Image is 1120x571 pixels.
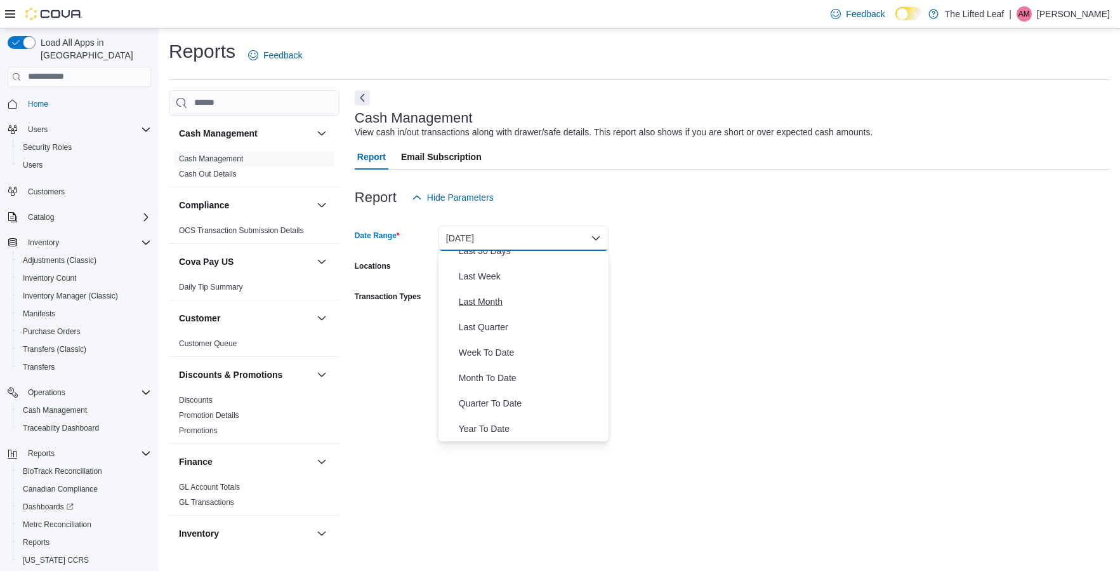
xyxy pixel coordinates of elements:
[23,291,118,301] span: Inventory Manager (Classic)
[314,126,329,141] button: Cash Management
[179,410,239,420] span: Promotion Details
[18,253,151,268] span: Adjustments (Classic)
[3,208,156,226] button: Catalog
[179,426,218,435] a: Promotions
[18,158,151,173] span: Users
[18,499,79,514] a: Dashboards
[314,367,329,382] button: Discounts & Promotions
[169,279,339,300] div: Cova Pay US
[18,464,151,479] span: BioTrack Reconciliation
[28,99,48,109] span: Home
[826,1,890,27] a: Feedback
[23,255,96,265] span: Adjustments (Classic)
[18,517,151,532] span: Metrc Reconciliation
[179,170,237,178] a: Cash Out Details
[18,342,151,357] span: Transfers (Classic)
[13,498,156,516] a: Dashboards
[23,122,151,137] span: Users
[18,403,151,418] span: Cash Management
[3,234,156,252] button: Inventory
[459,370,603,386] span: Month To Date
[1037,6,1110,22] p: [PERSON_NAME]
[18,359,60,375] a: Transfers
[36,36,151,62] span: Load All Apps in [GEOGRAPHIC_DATA]
[314,526,329,541] button: Inventory
[179,368,312,381] button: Discounts & Promotions
[23,309,55,319] span: Manifests
[13,419,156,437] button: Traceabilty Dashboard
[459,421,603,436] span: Year To Date
[179,154,243,163] a: Cash Management
[18,420,104,436] a: Traceabilty Dashboard
[3,182,156,200] button: Customers
[23,122,53,137] button: Users
[18,140,151,155] span: Security Roles
[28,212,54,222] span: Catalog
[179,426,218,436] span: Promotions
[18,158,48,173] a: Users
[23,183,151,199] span: Customers
[1018,6,1030,22] span: AM
[23,326,81,337] span: Purchase Orders
[13,252,156,269] button: Adjustments (Classic)
[179,225,304,236] span: OCS Transaction Submission Details
[13,305,156,323] button: Manifests
[314,311,329,326] button: Customer
[23,484,98,494] span: Canadian Compliance
[179,154,243,164] span: Cash Management
[23,96,151,112] span: Home
[18,517,96,532] a: Metrc Reconciliation
[13,534,156,551] button: Reports
[179,483,240,492] a: GL Account Totals
[28,187,65,197] span: Customers
[13,480,156,498] button: Canadian Compliance
[179,482,240,492] span: GL Account Totals
[23,385,151,400] span: Operations
[179,368,282,381] h3: Discounts & Promotions
[179,169,237,179] span: Cash Out Details
[13,401,156,419] button: Cash Management
[179,339,237,349] span: Customer Queue
[23,423,99,433] span: Traceabilty Dashboard
[179,396,213,405] a: Discounts
[18,481,151,497] span: Canadian Compliance
[23,142,72,152] span: Security Roles
[169,336,339,356] div: Customer
[314,198,329,213] button: Compliance
[169,480,339,515] div: Finance
[179,395,213,405] span: Discounts
[179,282,243,292] span: Daily Tip Summary
[459,396,603,411] span: Quarter To Date
[13,462,156,480] button: BioTrack Reconciliation
[3,121,156,138] button: Users
[427,191,494,204] span: Hide Parameters
[13,323,156,340] button: Purchase Orders
[23,466,102,476] span: BioTrack Reconciliation
[179,455,312,468] button: Finance
[18,535,151,550] span: Reports
[18,288,123,304] a: Inventory Manager (Classic)
[18,271,82,286] a: Inventory Count
[459,243,603,259] span: Last 30 Days
[23,385,70,400] button: Operations
[3,445,156,462] button: Reports
[3,95,156,113] button: Home
[355,261,391,271] label: Locations
[179,527,219,540] h3: Inventory
[243,43,307,68] a: Feedback
[23,160,43,170] span: Users
[18,306,151,321] span: Manifests
[13,551,156,569] button: [US_STATE] CCRS
[314,454,329,469] button: Finance
[23,210,151,225] span: Catalog
[23,97,53,112] a: Home
[401,144,482,170] span: Email Subscription
[18,481,103,497] a: Canadian Compliance
[18,288,151,304] span: Inventory Manager (Classic)
[23,235,64,250] button: Inventory
[18,553,94,568] a: [US_STATE] CCRS
[357,144,386,170] span: Report
[438,225,609,251] button: [DATE]
[18,499,151,514] span: Dashboards
[23,184,70,199] a: Customers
